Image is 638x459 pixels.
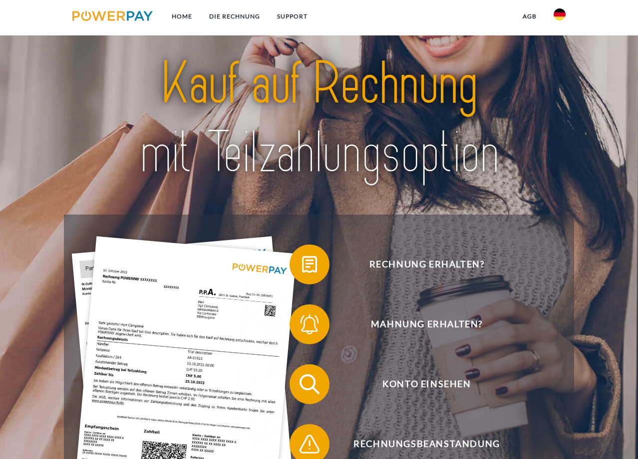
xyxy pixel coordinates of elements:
[290,244,549,284] button: Rechnung erhalten?
[201,7,269,25] a: DIE RECHNUNG
[598,419,630,451] iframe: Schaltfläche zum Öffnen des Messaging-Fensters
[290,304,549,344] button: Mahnung erhalten?
[297,252,322,277] img: qb_bill.svg
[305,364,549,404] span: Konto einsehen
[72,11,153,21] img: logo-powerpay.svg
[297,372,322,397] img: qb_search.svg
[297,432,322,457] img: qb_warning.svg
[163,7,201,25] a: Home
[554,8,566,20] img: de
[290,364,549,404] button: Konto einsehen
[269,7,316,25] a: SUPPORT
[297,312,322,337] img: qb_bell.svg
[96,46,541,191] img: title-powerpay_de.svg
[305,244,549,284] span: Rechnung erhalten?
[514,7,545,25] a: agb
[305,304,549,344] span: Mahnung erhalten?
